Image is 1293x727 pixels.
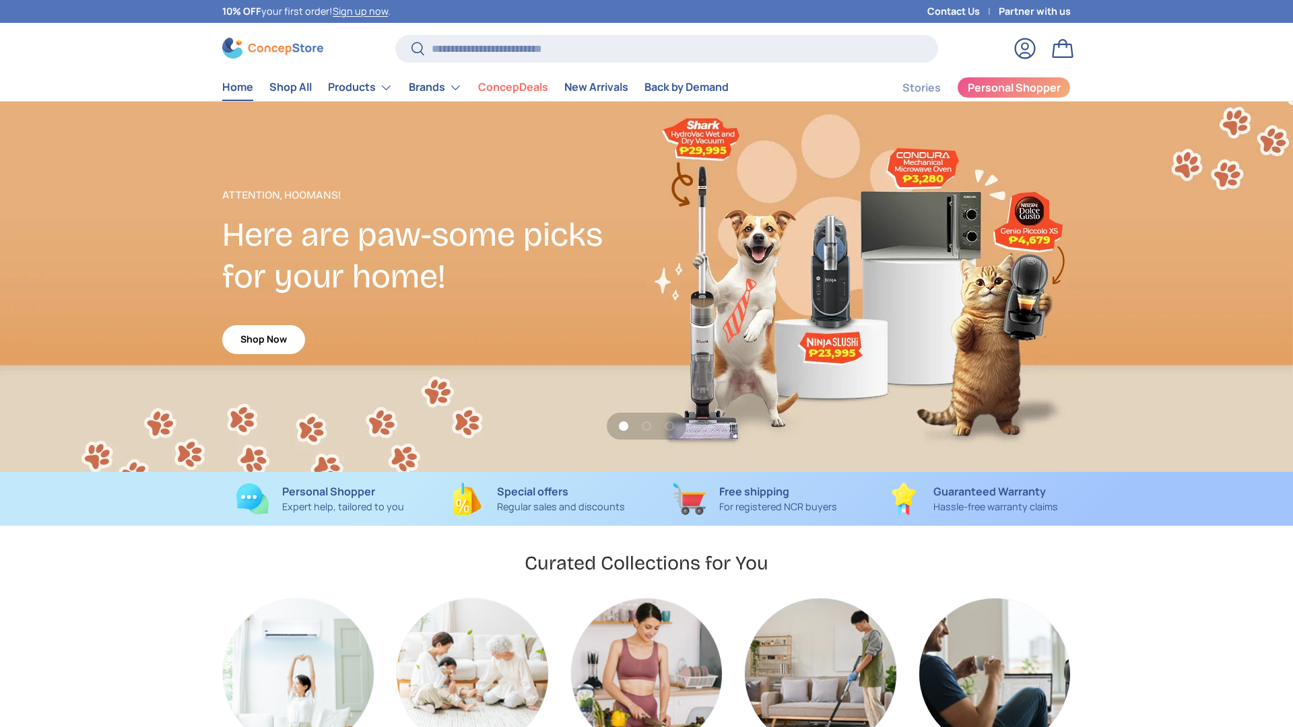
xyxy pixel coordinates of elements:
a: New Arrivals [564,74,628,100]
a: Partner with us [999,4,1071,19]
a: Shop Now [222,325,305,354]
a: Special offers Regular sales and discounts [440,483,636,515]
h2: Curated Collections for You [525,551,768,576]
p: Hassle-free warranty claims [933,499,1058,514]
nav: Secondary [870,74,1071,101]
strong: Special offers [497,484,568,499]
img: ConcepStore [222,38,323,59]
a: ConcepDeals [478,74,548,100]
a: Products [328,74,393,101]
a: Contact Us [927,4,999,19]
h2: Here are paw-some picks for your home! [222,214,646,298]
p: your first order! . [222,4,391,19]
p: Attention, Hoomans! [222,187,646,203]
strong: Personal Shopper [282,484,375,499]
a: Personal Shopper [957,77,1071,98]
a: Free shipping For registered NCR buyers [657,483,853,515]
nav: Primary [222,74,729,101]
a: Stories [902,75,941,101]
p: Regular sales and discounts [497,499,625,514]
a: Shop All [269,74,312,100]
a: Back by Demand [644,74,729,100]
a: Home [222,74,253,100]
summary: Products [320,74,401,101]
strong: 10% OFF [222,5,261,18]
a: Personal Shopper Expert help, tailored to you [222,483,418,515]
a: Guaranteed Warranty Hassle-free warranty claims [875,483,1071,515]
p: For registered NCR buyers [719,499,837,514]
span: Personal Shopper [968,82,1061,93]
strong: Free shipping [719,484,789,499]
a: Sign up now [333,5,388,18]
strong: Guaranteed Warranty [933,484,1046,499]
a: Brands [409,74,462,101]
p: Expert help, tailored to you [282,499,404,514]
summary: Brands [401,74,470,101]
